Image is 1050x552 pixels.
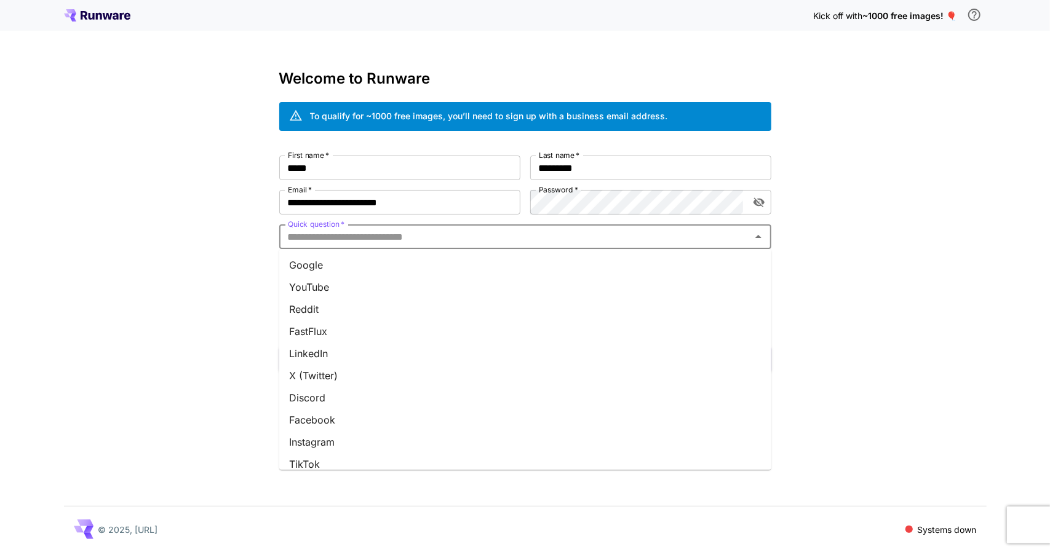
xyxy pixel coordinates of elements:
[918,523,977,536] p: Systems down
[748,191,770,213] button: toggle password visibility
[279,320,771,342] li: FastFlux
[279,409,771,431] li: Facebook
[750,228,767,245] button: Close
[814,10,863,21] span: Kick off with
[962,2,987,27] button: In order to qualify for free credit, you need to sign up with a business email address and click ...
[279,254,771,276] li: Google
[279,342,771,365] li: LinkedIn
[539,184,578,195] label: Password
[279,453,771,475] li: TikTok
[288,219,344,229] label: Quick question
[310,109,668,122] div: To qualify for ~1000 free images, you’ll need to sign up with a business email address.
[279,298,771,320] li: Reddit
[279,276,771,298] li: YouTube
[288,184,312,195] label: Email
[279,70,771,87] h3: Welcome to Runware
[279,431,771,453] li: Instagram
[288,150,329,160] label: First name
[98,523,158,536] p: © 2025, [URL]
[539,150,579,160] label: Last name
[863,10,957,21] span: ~1000 free images! 🎈
[279,365,771,387] li: X (Twitter)
[279,387,771,409] li: Discord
